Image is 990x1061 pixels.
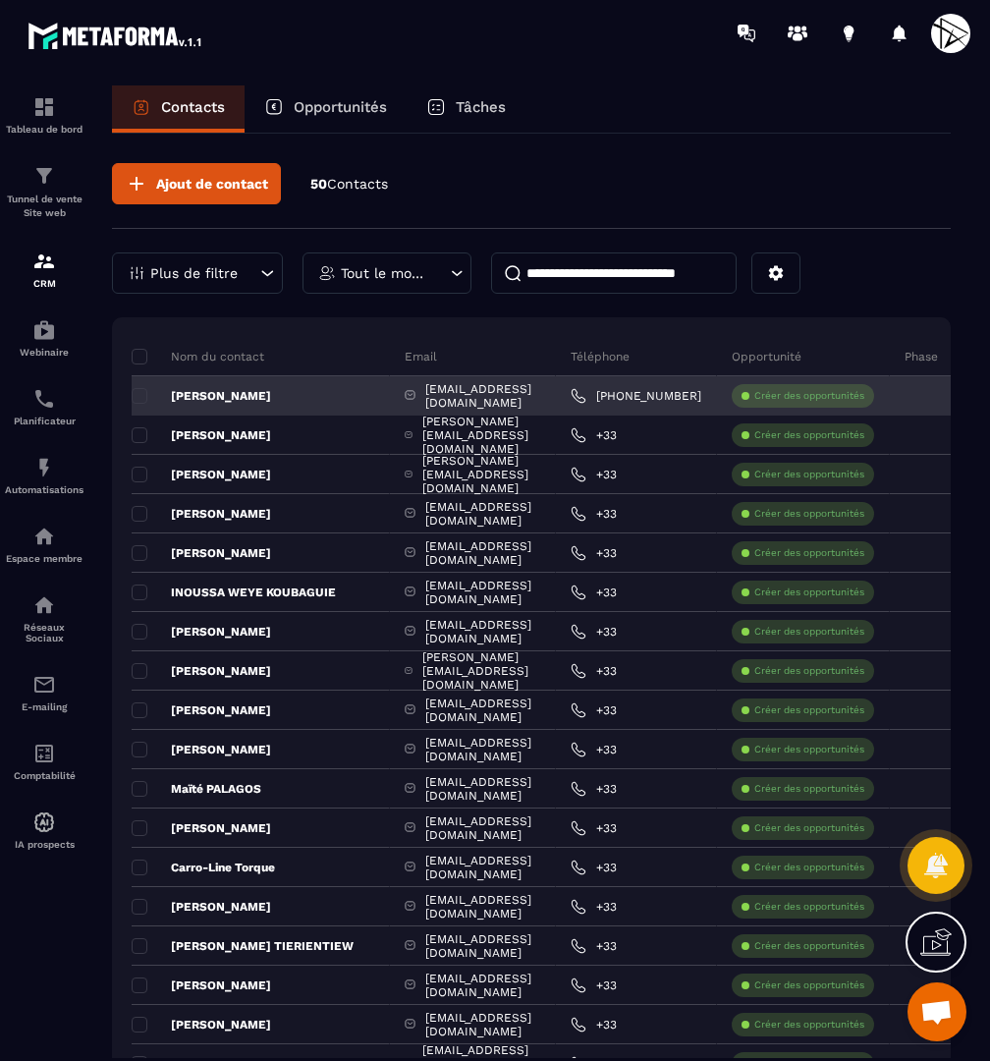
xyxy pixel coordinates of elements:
[5,727,83,796] a: accountantaccountantComptabilité
[32,318,56,342] img: automations
[5,484,83,495] p: Automatisations
[5,701,83,712] p: E-mailing
[571,938,617,954] a: +33
[132,860,275,875] p: Carro-Line Torque
[571,742,617,757] a: +33
[132,899,271,915] p: [PERSON_NAME]
[150,266,238,280] p: Plus de filtre
[571,388,701,404] a: [PHONE_NUMBER]
[571,545,617,561] a: +33
[754,978,864,992] p: Créer des opportunités
[456,98,506,116] p: Tâches
[571,349,630,364] p: Téléphone
[132,388,271,404] p: [PERSON_NAME]
[754,586,864,599] p: Créer des opportunités
[907,982,966,1041] div: Ouvrir le chat
[407,85,525,133] a: Tâches
[5,579,83,658] a: social-networksocial-networkRéseaux Sociaux
[754,389,864,403] p: Créer des opportunités
[294,98,387,116] p: Opportunités
[5,347,83,358] p: Webinaire
[161,98,225,116] p: Contacts
[132,781,261,797] p: Maïté PALAGOS
[754,507,864,521] p: Créer des opportunités
[132,1017,271,1033] p: [PERSON_NAME]
[571,860,617,875] a: +33
[571,663,617,679] a: +33
[132,702,271,718] p: [PERSON_NAME]
[5,622,83,643] p: Réseaux Sociaux
[571,624,617,640] a: +33
[32,95,56,119] img: formation
[341,266,428,280] p: Tout le monde
[571,1017,617,1033] a: +33
[5,149,83,235] a: formationformationTunnel de vente Site web
[132,820,271,836] p: [PERSON_NAME]
[5,235,83,304] a: formationformationCRM
[5,839,83,850] p: IA prospects
[571,427,617,443] a: +33
[754,821,864,835] p: Créer des opportunités
[132,427,271,443] p: [PERSON_NAME]
[32,456,56,479] img: automations
[5,193,83,220] p: Tunnel de vente Site web
[132,977,271,993] p: [PERSON_NAME]
[571,585,617,600] a: +33
[32,742,56,765] img: accountant
[156,174,268,194] span: Ajout de contact
[571,899,617,915] a: +33
[754,939,864,953] p: Créer des opportunités
[5,770,83,781] p: Comptabilité
[571,506,617,522] a: +33
[112,85,245,133] a: Contacts
[5,416,83,426] p: Planificateur
[571,977,617,993] a: +33
[754,428,864,442] p: Créer des opportunités
[32,387,56,411] img: scheduler
[5,304,83,372] a: automationsautomationsWebinaire
[905,349,938,364] p: Phase
[112,163,281,204] button: Ajout de contact
[405,349,437,364] p: Email
[32,593,56,617] img: social-network
[245,85,407,133] a: Opportunités
[132,545,271,561] p: [PERSON_NAME]
[132,663,271,679] p: [PERSON_NAME]
[132,938,354,954] p: [PERSON_NAME] TIERIENTIEW
[754,861,864,874] p: Créer des opportunités
[571,702,617,718] a: +33
[732,349,801,364] p: Opportunité
[5,278,83,289] p: CRM
[754,743,864,756] p: Créer des opportunités
[132,585,336,600] p: INOUSSA WEYE KOUBAGUIE
[754,468,864,481] p: Créer des opportunités
[754,782,864,796] p: Créer des opportunités
[5,124,83,135] p: Tableau de bord
[32,525,56,548] img: automations
[132,624,271,640] p: [PERSON_NAME]
[132,349,264,364] p: Nom du contact
[754,664,864,678] p: Créer des opportunités
[5,658,83,727] a: emailemailE-mailing
[754,1018,864,1032] p: Créer des opportunités
[5,372,83,441] a: schedulerschedulerPlanificateur
[132,467,271,482] p: [PERSON_NAME]
[310,175,388,194] p: 50
[32,164,56,188] img: formation
[754,900,864,914] p: Créer des opportunités
[5,553,83,564] p: Espace membre
[27,18,204,53] img: logo
[32,673,56,697] img: email
[32,250,56,273] img: formation
[5,81,83,149] a: formationformationTableau de bord
[754,546,864,560] p: Créer des opportunités
[32,810,56,834] img: automations
[327,176,388,192] span: Contacts
[754,703,864,717] p: Créer des opportunités
[571,781,617,797] a: +33
[571,820,617,836] a: +33
[571,467,617,482] a: +33
[132,742,271,757] p: [PERSON_NAME]
[5,441,83,510] a: automationsautomationsAutomatisations
[5,510,83,579] a: automationsautomationsEspace membre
